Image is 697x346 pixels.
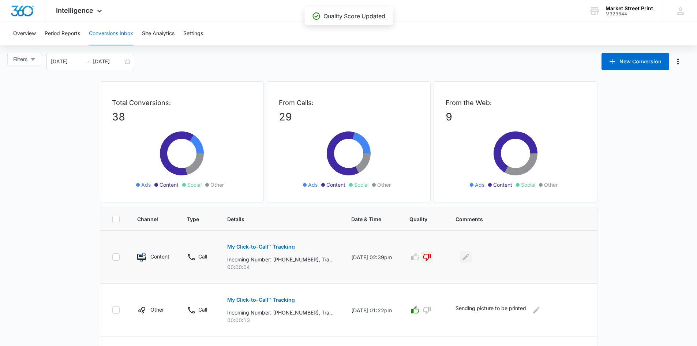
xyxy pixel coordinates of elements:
span: Other [210,181,224,189]
button: New Conversion [602,53,669,70]
p: 29 [279,109,419,124]
span: Quality [409,215,427,223]
button: Filters [7,53,41,66]
span: Other [377,181,391,189]
span: Social [354,181,368,189]
span: Type [187,215,199,223]
p: Incoming Number: [PHONE_NUMBER], Tracking Number: [PHONE_NUMBER], Ring To: [PHONE_NUMBER], Caller... [227,256,334,263]
p: 00:00:04 [227,263,334,271]
span: swap-right [84,59,90,64]
td: [DATE] 01:22pm [342,284,401,337]
span: Date & Time [351,215,381,223]
button: My Click-to-Call™ Tracking [227,291,295,309]
button: Manage Numbers [672,56,684,67]
button: Edit Comments [531,304,542,316]
span: Social [521,181,535,189]
span: Social [187,181,202,189]
p: From Calls: [279,98,419,108]
span: Ads [308,181,318,189]
button: Overview [13,22,36,45]
p: 38 [112,109,252,124]
button: My Click-to-Call™ Tracking [227,238,295,256]
span: Filters [13,55,27,63]
p: 00:00:13 [227,316,334,324]
span: Other [544,181,558,189]
p: Call [198,253,207,260]
button: Site Analytics [142,22,175,45]
p: From the Web: [446,98,585,108]
div: account name [606,5,653,11]
button: Period Reports [45,22,80,45]
p: Quality Score Updated [323,12,385,21]
td: [DATE] 02:39pm [342,231,401,284]
p: Incoming Number: [PHONE_NUMBER], Tracking Number: [PHONE_NUMBER], Ring To: [PHONE_NUMBER], Caller... [227,309,334,316]
span: Content [160,181,179,189]
span: Content [493,181,512,189]
span: Content [326,181,345,189]
p: 9 [446,109,585,124]
div: account id [606,11,653,16]
span: Ads [141,181,151,189]
span: Ads [475,181,484,189]
span: Channel [137,215,159,223]
button: Edit Comments [460,251,472,263]
p: Total Conversions: [112,98,252,108]
button: Conversions Inbox [89,22,133,45]
span: Details [227,215,323,223]
p: My Click-to-Call™ Tracking [227,244,295,249]
p: Other [150,306,164,313]
input: Start date [51,57,81,66]
p: My Click-to-Call™ Tracking [227,297,295,302]
button: Settings [183,22,203,45]
p: Call [198,306,207,313]
p: Sending picture to be printed [456,304,526,316]
p: Content [150,253,169,260]
span: Comments [456,215,575,223]
input: End date [93,57,123,66]
span: Intelligence [56,7,93,14]
span: to [84,59,90,64]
